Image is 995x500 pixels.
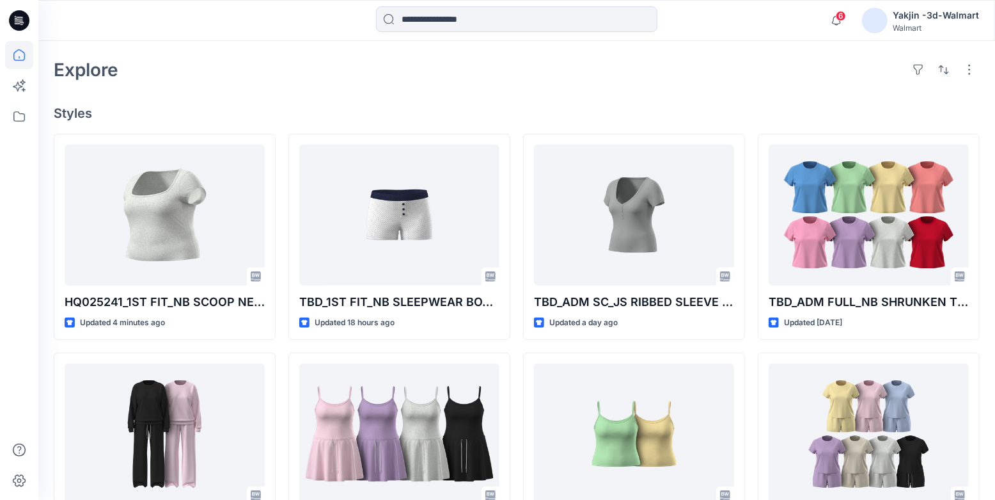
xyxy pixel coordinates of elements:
p: Updated a day ago [549,316,618,330]
p: Updated 4 minutes ago [80,316,165,330]
img: avatar [862,8,888,33]
a: TBD_ADM FULL_NB SHRUNKEN TEE [769,145,969,286]
h4: Styles [54,106,980,121]
p: TBD_ADM SC_JS RIBBED SLEEVE HENLEY TOP [534,293,734,311]
span: 6 [836,11,846,21]
a: HQ025241_1ST FIT_NB SCOOP NECK TEE PLUS [65,145,265,286]
div: Walmart [893,23,979,33]
p: Updated [DATE] [784,316,842,330]
h2: Explore [54,60,118,80]
p: TBD_1ST FIT_NB SLEEPWEAR BOXER [299,293,499,311]
p: TBD_ADM FULL_NB SHRUNKEN TEE [769,293,969,311]
a: TBD_1ST FIT_NB SLEEPWEAR BOXER [299,145,499,286]
p: Updated 18 hours ago [315,316,395,330]
p: HQ025241_1ST FIT_NB SCOOP NECK TEE PLUS [65,293,265,311]
a: TBD_ADM SC_JS RIBBED SLEEVE HENLEY TOP [534,145,734,286]
div: Yakjin -3d-Walmart [893,8,979,23]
